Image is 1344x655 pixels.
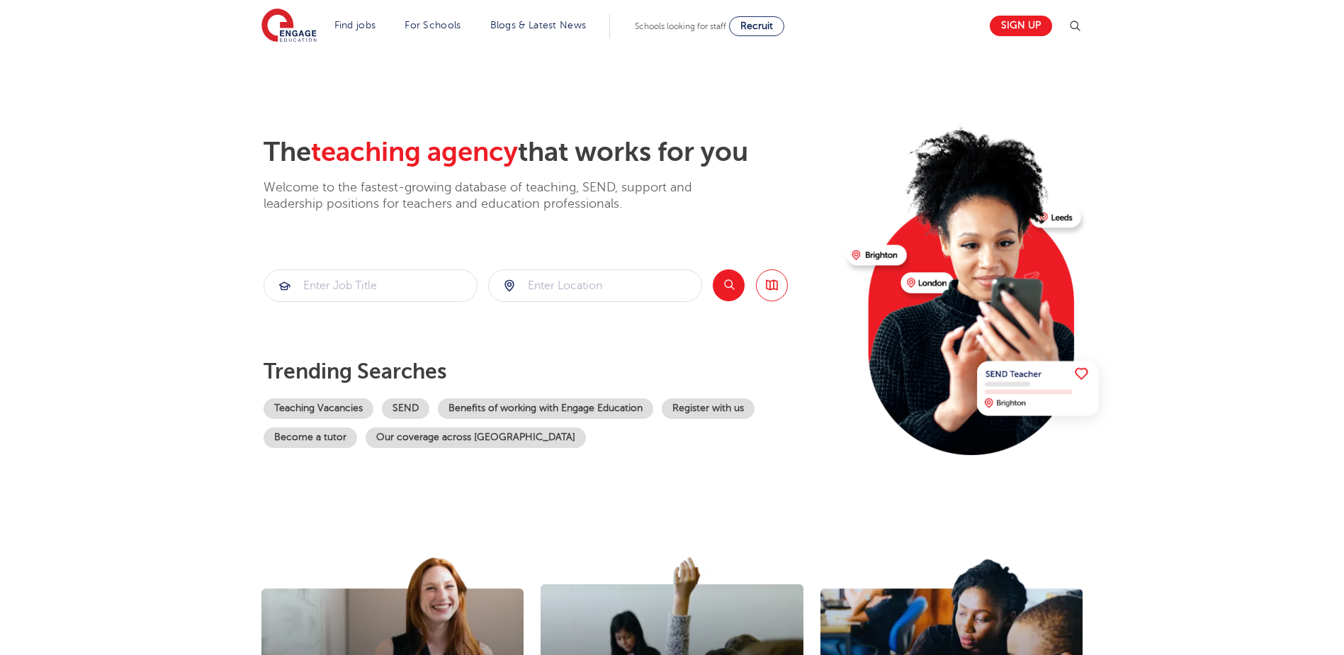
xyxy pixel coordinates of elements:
[438,398,653,419] a: Benefits of working with Engage Education
[662,398,755,419] a: Register with us
[264,359,835,384] p: Trending searches
[264,270,477,301] input: Submit
[489,270,701,301] input: Submit
[729,16,784,36] a: Recruit
[311,137,518,167] span: teaching agency
[382,398,429,419] a: SEND
[261,9,317,44] img: Engage Education
[366,427,586,448] a: Our coverage across [GEOGRAPHIC_DATA]
[990,16,1052,36] a: Sign up
[713,269,745,301] button: Search
[264,398,373,419] a: Teaching Vacancies
[264,269,478,302] div: Submit
[740,21,773,31] span: Recruit
[635,21,726,31] span: Schools looking for staff
[488,269,702,302] div: Submit
[264,136,835,169] h2: The that works for you
[264,427,357,448] a: Become a tutor
[334,20,376,30] a: Find jobs
[490,20,587,30] a: Blogs & Latest News
[405,20,461,30] a: For Schools
[264,179,731,213] p: Welcome to the fastest-growing database of teaching, SEND, support and leadership positions for t...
